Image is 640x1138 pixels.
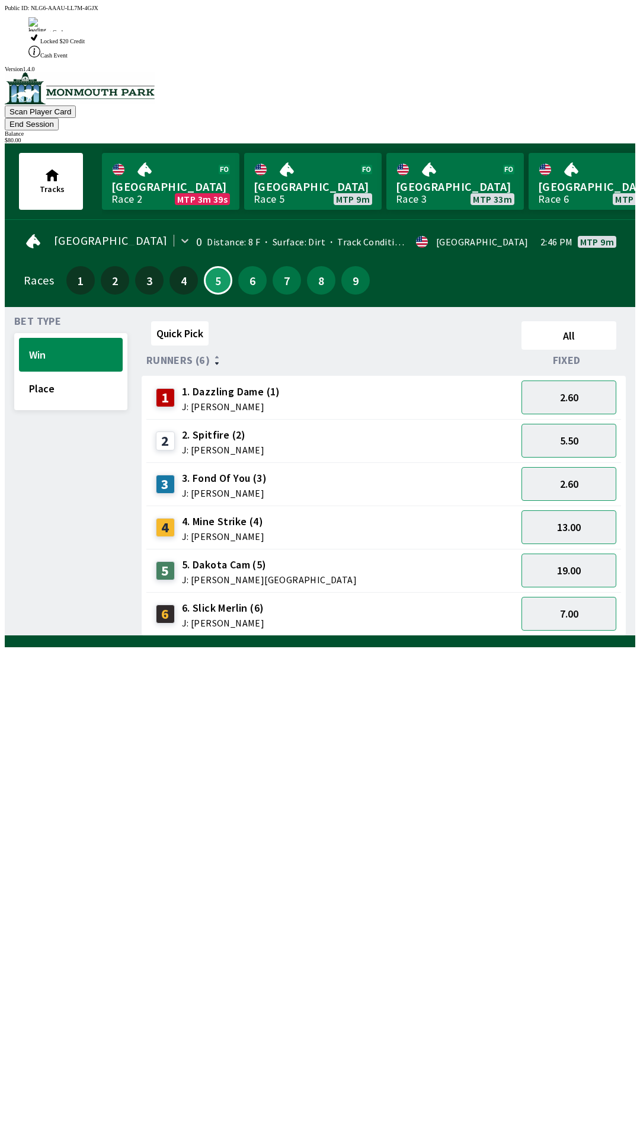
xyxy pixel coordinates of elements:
div: Races [24,276,54,285]
button: Scan Player Card [5,106,76,118]
span: J: [PERSON_NAME] [182,532,264,541]
div: Race 6 [538,194,569,204]
span: [GEOGRAPHIC_DATA] [254,179,372,194]
a: [GEOGRAPHIC_DATA]Race 5MTP 9m [244,153,382,210]
span: Locked $20 Credit [40,38,85,44]
button: 4 [169,266,198,295]
button: 7 [273,266,301,295]
span: J: [PERSON_NAME] [182,488,267,498]
span: 5. Dakota Cam (5) [182,557,357,573]
div: Balance [5,130,635,137]
div: $ 80.00 [5,137,635,143]
div: 5 [156,561,175,580]
span: MTP 3m 39s [177,194,228,204]
button: 6 [238,266,267,295]
span: [GEOGRAPHIC_DATA] [54,236,168,245]
div: Race 2 [111,194,142,204]
span: All [527,329,611,343]
a: [GEOGRAPHIC_DATA]Race 3MTP 33m [386,153,524,210]
span: 5 [208,277,228,283]
span: Place [29,382,113,395]
button: Place [19,372,123,405]
span: 7 [276,276,298,284]
span: Surface: Dirt [260,236,325,248]
span: [GEOGRAPHIC_DATA] [111,179,230,194]
span: 2:46 PM [540,237,573,247]
button: 7.00 [521,597,616,631]
span: 13.00 [557,520,581,534]
span: Track Condition: Firm [325,236,430,248]
div: [GEOGRAPHIC_DATA] [436,237,529,247]
span: 6. Slick Merlin (6) [182,600,264,616]
div: Version 1.4.0 [5,66,635,72]
button: Tracks [19,153,83,210]
span: 19.00 [557,564,581,577]
img: loading [28,17,46,33]
span: 9 [344,276,367,284]
span: 6 [241,276,264,284]
div: Fixed [517,354,621,366]
button: 5 [204,266,232,295]
span: MTP 9m [336,194,370,204]
div: Runners (6) [146,354,517,366]
button: 3 [135,266,164,295]
span: Quick Pick [156,327,203,340]
span: 4. Mine Strike (4) [182,514,264,529]
span: Win [29,348,113,362]
div: 3 [156,475,175,494]
button: 2 [101,266,129,295]
span: 2 [104,276,126,284]
div: 1 [156,388,175,407]
span: Cash Event [40,52,68,59]
span: 2.60 [560,477,578,491]
div: 2 [156,431,175,450]
div: 4 [156,518,175,537]
span: NLG6-AAAU-LL7M-4GJX [31,5,98,11]
button: End Session [5,118,59,130]
span: Tracks [40,184,65,194]
button: 9 [341,266,370,295]
span: J: [PERSON_NAME] [182,445,264,455]
button: 19.00 [521,554,616,587]
span: Checking Cash [28,29,65,36]
button: Win [19,338,123,372]
button: 5.50 [521,424,616,458]
span: J: [PERSON_NAME][GEOGRAPHIC_DATA] [182,575,357,584]
span: J: [PERSON_NAME] [182,402,280,411]
div: 6 [156,605,175,624]
span: 5.50 [560,434,578,447]
span: 1. Dazzling Dame (1) [182,384,280,399]
span: Fixed [553,356,581,365]
span: MTP 33m [473,194,512,204]
span: Runners (6) [146,356,210,365]
button: 1 [66,266,95,295]
span: MTP 9m [580,237,614,247]
span: 1 [69,276,92,284]
span: Bet Type [14,317,61,326]
span: J: [PERSON_NAME] [182,618,264,628]
a: [GEOGRAPHIC_DATA]Race 2MTP 3m 39s [102,153,239,210]
img: venue logo [5,72,155,104]
span: [GEOGRAPHIC_DATA] [396,179,514,194]
button: 2.60 [521,467,616,501]
button: 2.60 [521,381,616,414]
button: Quick Pick [151,321,209,346]
span: 8 [310,276,332,284]
div: Public ID: [5,5,635,11]
span: 2. Spitfire (2) [182,427,264,443]
div: Race 3 [396,194,427,204]
span: 3 [138,276,161,284]
span: 2.60 [560,391,578,404]
span: 7.00 [560,607,578,621]
button: 8 [307,266,335,295]
span: Distance: 8 F [207,236,260,248]
button: 13.00 [521,510,616,544]
button: All [521,321,616,350]
div: Race 5 [254,194,284,204]
div: 0 [196,237,202,247]
span: 3. Fond Of You (3) [182,471,267,486]
span: 4 [172,276,195,284]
